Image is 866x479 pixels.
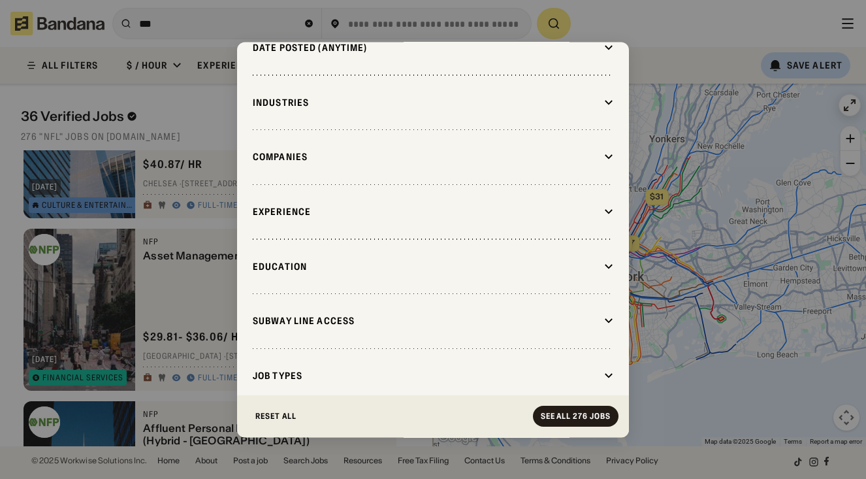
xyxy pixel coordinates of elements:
div: Reset All [255,412,297,420]
div: Date Posted (Anytime) [253,42,599,54]
div: See all 276 jobs [541,412,611,420]
div: Education [253,261,599,273]
div: Experience [253,206,599,218]
div: Industries [253,97,599,108]
div: Companies [253,152,599,163]
div: Subway Line Access [253,316,599,327]
div: Job Types [253,371,599,382]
